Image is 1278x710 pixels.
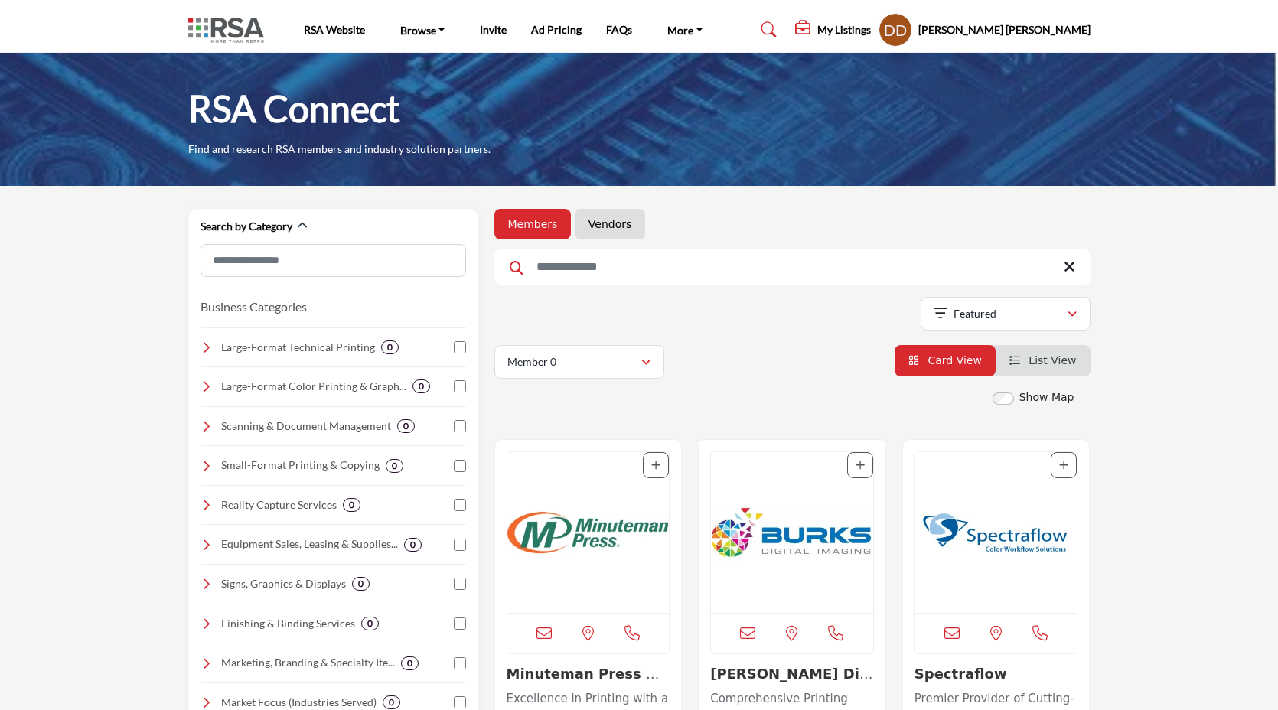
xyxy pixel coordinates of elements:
[454,657,466,669] input: Select Marketing, Branding & Specialty Items checkbox
[454,380,466,392] input: Select Large-Format Color Printing & Graphics checkbox
[711,452,873,613] a: Open Listing in new tab
[1059,459,1068,471] a: Add To List
[304,23,365,36] a: RSA Website
[454,578,466,590] input: Select Signs, Graphics & Displays checkbox
[746,18,787,42] a: Search
[651,459,660,471] a: Add To List
[201,298,307,316] button: Business Categories
[188,18,272,43] img: Site Logo
[404,538,422,552] div: 0 Results For Equipment Sales, Leasing & Supplies
[915,452,1077,613] img: Spectraflow
[1019,389,1074,405] label: Show Map
[915,452,1077,613] a: Open Listing in new tab
[856,459,865,471] a: Add To List
[711,452,873,613] img: Burks Digital Imaging
[454,499,466,511] input: Select Reality Capture Services checkbox
[954,306,996,321] p: Featured
[507,666,667,699] a: Minuteman Press New ...
[507,452,670,613] a: Open Listing in new tab
[454,460,466,472] input: Select Small-Format Printing & Copying checkbox
[921,297,1091,331] button: Featured
[349,500,354,510] b: 0
[494,345,664,379] button: Member 0
[419,381,424,392] b: 0
[412,379,430,393] div: 0 Results For Large-Format Color Printing & Graphics
[588,217,631,232] a: Vendors
[454,420,466,432] input: Select Scanning & Document Management checkbox
[531,23,582,36] a: Ad Pricing
[383,695,400,709] div: 0 Results For Market Focus (Industries Served)
[403,421,409,432] b: 0
[221,379,406,394] h4: Large-Format Color Printing & Graphics: Banners, posters, vehicle wraps, and presentation graphics.
[795,21,871,39] div: My Listings
[221,340,375,355] h4: Large-Format Technical Printing: High-quality printing for blueprints, construction and architect...
[387,342,393,353] b: 0
[507,666,670,682] h3: Minuteman Press New England
[507,354,556,370] p: Member 0
[879,13,912,47] button: Show hide supplier dropdown
[507,452,670,613] img: Minuteman Press New England
[401,656,419,670] div: 0 Results For Marketing, Branding & Specialty Items
[710,666,874,682] h3: Burks Digital Imaging
[343,498,360,512] div: 0 Results For Reality Capture Services
[397,419,415,433] div: 0 Results For Scanning & Document Management
[508,217,558,232] a: Members
[480,23,507,36] a: Invite
[361,617,379,630] div: 0 Results For Finishing & Binding Services
[407,658,412,669] b: 0
[221,695,377,710] h4: Market Focus (Industries Served): Tailored solutions for industries like architecture, constructi...
[221,497,337,513] h4: Reality Capture Services: Laser scanning, BIM modeling, photogrammetry, 3D scanning, and other ad...
[914,666,1007,682] a: Spectraflow
[390,19,456,41] a: Browse
[454,341,466,353] input: Select Large-Format Technical Printing checkbox
[352,577,370,591] div: 0 Results For Signs, Graphics & Displays
[221,536,398,552] h4: Equipment Sales, Leasing & Supplies: Equipment sales, leasing, service, and resale of plotters, s...
[918,22,1091,37] h5: [PERSON_NAME] [PERSON_NAME]
[996,345,1091,376] li: List View
[895,345,996,376] li: Card View
[817,23,871,37] h5: My Listings
[221,655,395,670] h4: Marketing, Branding & Specialty Items: Design and creative services, marketing support, and speci...
[928,354,981,366] span: Card View
[454,539,466,551] input: Select Equipment Sales, Leasing & Supplies checkbox
[386,459,403,473] div: 0 Results For Small-Format Printing & Copying
[657,19,713,41] a: More
[494,249,1091,285] input: Search Keyword
[221,419,391,434] h4: Scanning & Document Management: Digital conversion, archiving, indexing, secure storage, and stre...
[1009,354,1077,366] a: View List
[454,696,466,708] input: Select Market Focus (Industries Served) checkbox
[454,617,466,630] input: Select Finishing & Binding Services checkbox
[221,616,355,631] h4: Finishing & Binding Services: Laminating, binding, folding, trimming, and other finishing touches...
[367,618,373,629] b: 0
[710,666,872,699] a: [PERSON_NAME] Digital Imagin...
[358,578,364,589] b: 0
[410,539,416,550] b: 0
[606,23,632,36] a: FAQs
[188,142,491,157] p: Find and research RSA members and industry solution partners.
[389,697,394,708] b: 0
[392,461,397,471] b: 0
[914,666,1078,682] h3: Spectraflow
[221,458,380,473] h4: Small-Format Printing & Copying: Professional printing for black and white and color document pri...
[1029,354,1076,366] span: List View
[908,354,982,366] a: View Card
[381,340,399,354] div: 0 Results For Large-Format Technical Printing
[221,576,346,591] h4: Signs, Graphics & Displays: Exterior/interior building signs, trade show booths, event displays, ...
[201,244,466,277] input: Search Category
[201,219,292,234] h2: Search by Category
[188,85,400,132] h1: RSA Connect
